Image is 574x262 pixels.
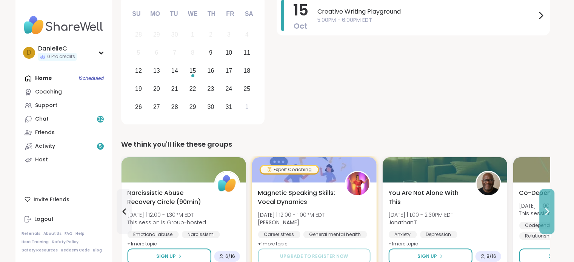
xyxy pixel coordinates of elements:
a: FAQ [65,231,72,236]
a: Help [75,231,85,236]
span: 6 / 16 [225,253,235,259]
div: Choose Friday, October 17th, 2025 [221,63,237,79]
div: General mental health [303,231,367,238]
div: Not available Monday, October 6th, 2025 [148,45,165,61]
div: Not available Friday, October 3rd, 2025 [221,27,237,43]
div: 30 [171,29,178,40]
span: Narcissistic Abuse Recovery Circle (90min) [127,188,206,207]
div: 19 [135,84,142,94]
a: Activity5 [22,139,106,153]
div: 16 [208,66,214,76]
div: DanielleC [38,44,77,53]
div: Friends [35,129,55,136]
div: 17 [225,66,232,76]
a: Coaching [22,85,106,99]
div: Choose Tuesday, October 21st, 2025 [166,81,183,97]
div: Not available Tuesday, October 7th, 2025 [166,45,183,61]
div: 28 [135,29,142,40]
div: 6 [155,47,158,58]
div: 1 [245,102,249,112]
span: Sign Up [417,253,437,260]
div: Invite Friends [22,193,106,206]
img: JonathanT [476,172,500,195]
div: Choose Thursday, October 9th, 2025 [203,45,219,61]
div: Choose Wednesday, October 22nd, 2025 [185,81,201,97]
a: Host Training [22,239,49,245]
div: Choose Thursday, October 23rd, 2025 [203,81,219,97]
div: 12 [135,66,142,76]
div: 29 [189,102,196,112]
div: 7 [173,47,176,58]
a: Chat32 [22,112,106,126]
img: ShareWell Nav Logo [22,12,106,38]
span: 5:00PM - 6:00PM EDT [317,16,536,24]
span: Sign Up [156,253,176,260]
div: Th [203,6,220,22]
div: Not available Sunday, September 28th, 2025 [131,27,147,43]
div: 4 [245,29,249,40]
div: Choose Sunday, October 26th, 2025 [131,99,147,115]
div: Choose Saturday, October 25th, 2025 [239,81,255,97]
a: Logout [22,213,106,226]
div: 10 [225,47,232,58]
div: Anxiety [388,231,417,238]
span: 0 Pro credits [47,54,75,60]
div: Choose Saturday, October 11th, 2025 [239,45,255,61]
a: Host [22,153,106,167]
div: Career stress [258,231,300,238]
img: Lisa_LaCroix [346,172,369,195]
a: Blog [93,248,102,253]
div: Not available Tuesday, September 30th, 2025 [166,27,183,43]
span: You Are Not Alone With This [388,188,467,207]
span: D [27,48,31,58]
span: Upgrade to register now [280,253,348,260]
div: 5 [137,47,140,58]
div: Not available Monday, September 29th, 2025 [148,27,165,43]
div: Choose Wednesday, October 29th, 2025 [185,99,201,115]
div: Choose Sunday, October 19th, 2025 [131,81,147,97]
div: Codependency [519,222,567,229]
div: Choose Friday, October 10th, 2025 [221,45,237,61]
div: Choose Saturday, November 1st, 2025 [239,99,255,115]
div: Not available Wednesday, October 1st, 2025 [185,27,201,43]
div: Not available Sunday, October 5th, 2025 [131,45,147,61]
div: Fr [222,6,239,22]
div: Tu [166,6,182,22]
span: Sign Up [548,253,568,260]
div: month 2025-10 [129,26,256,116]
div: We think you'll like these groups [121,139,550,150]
div: 20 [153,84,160,94]
div: 18 [243,66,250,76]
div: Coaching [35,88,62,96]
div: Choose Monday, October 27th, 2025 [148,99,165,115]
div: 14 [171,66,178,76]
div: 26 [135,102,142,112]
div: 21 [171,84,178,94]
div: Su [128,6,145,22]
div: Choose Sunday, October 12th, 2025 [131,63,147,79]
div: Choose Friday, October 24th, 2025 [221,81,237,97]
div: Support [35,102,57,109]
div: Choose Thursday, October 30th, 2025 [203,99,219,115]
div: Choose Friday, October 31st, 2025 [221,99,237,115]
div: 11 [243,47,250,58]
span: Oct [294,21,308,31]
a: Safety Policy [52,239,78,245]
div: Expert Coaching [260,166,318,173]
span: Magnetic Speaking Skills: Vocal Dynamics [258,188,336,207]
div: 27 [153,102,160,112]
span: 8 / 16 [486,253,496,259]
div: Activity [35,142,55,150]
span: This session is Group-hosted [127,219,206,226]
img: ShareWell [215,172,239,195]
div: Narcissism [182,231,220,238]
div: 13 [153,66,160,76]
div: Choose Tuesday, October 14th, 2025 [166,63,183,79]
span: 32 [98,116,103,123]
div: Sa [240,6,257,22]
a: About Us [43,231,62,236]
span: 5 [99,143,102,150]
div: Not available Wednesday, October 8th, 2025 [185,45,201,61]
div: Chat [35,115,49,123]
div: 1 [191,29,194,40]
